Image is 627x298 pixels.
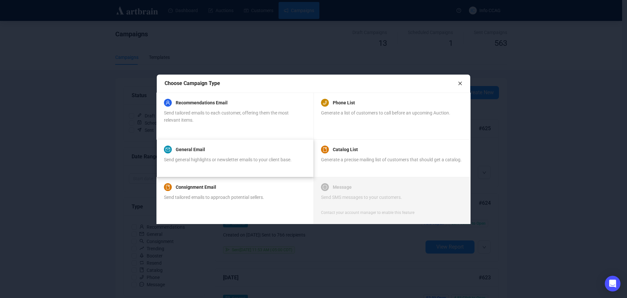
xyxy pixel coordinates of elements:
[323,100,327,105] span: phone
[321,195,402,200] span: Send SMS messages to your customers.
[176,146,205,153] a: General Email
[321,209,414,216] div: Contact your account manager to enable this feature
[333,183,352,191] a: Message
[164,195,264,200] span: Send tailored emails to approach potential sellers.
[323,185,327,189] span: message
[333,146,358,153] a: Catalog List
[166,185,170,189] span: book
[605,276,620,291] div: Open Intercom Messenger
[176,99,228,107] a: Recommendations Email
[164,110,289,123] span: Send tailored emails to each customer, offering them the most relevant items.
[321,157,462,162] span: Generate a precise mailing list of customers that should get a catalog.
[165,79,458,87] div: Choose Campaign Type
[323,147,327,152] span: book
[458,81,462,86] span: close
[176,183,216,191] a: Consignment Email
[164,157,292,162] span: Send general highlights or newsletter emails to your client base.
[333,99,355,107] a: Phone List
[321,110,450,115] span: Generate a list of customers to call before an upcoming Auction.
[166,147,170,152] span: mail
[166,100,170,105] span: user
